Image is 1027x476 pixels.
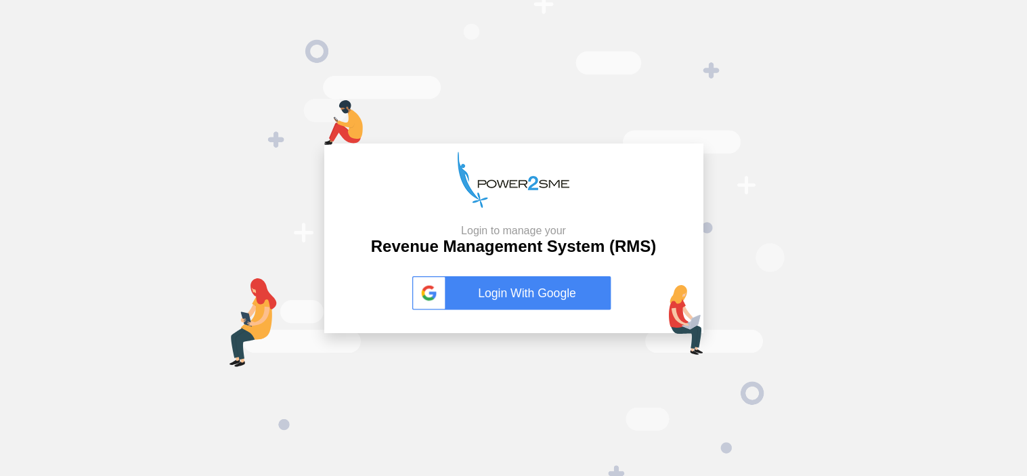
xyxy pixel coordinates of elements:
[669,285,703,355] img: lap-login.png
[371,224,656,237] small: Login to manage your
[412,276,615,310] a: Login With Google
[324,100,363,145] img: mob-login.png
[408,262,619,324] button: Login With Google
[230,278,277,367] img: tab-login.png
[458,152,569,208] img: p2s_logo.png
[371,224,656,257] h2: Revenue Management System (RMS)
